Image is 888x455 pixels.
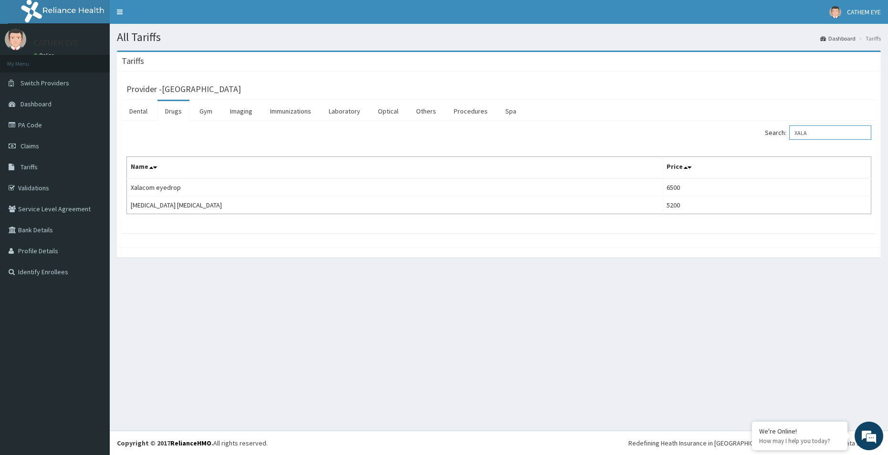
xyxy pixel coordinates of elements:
[33,39,78,47] p: CATHEM EYE
[765,125,871,140] label: Search:
[127,157,663,179] th: Name
[662,196,871,214] td: 5200
[157,5,179,28] div: Minimize live chat window
[662,157,871,179] th: Price
[110,431,888,455] footer: All rights reserved.
[33,52,56,59] a: Online
[126,85,241,93] h3: Provider - [GEOGRAPHIC_DATA]
[122,101,155,121] a: Dental
[829,6,841,18] img: User Image
[759,437,840,445] p: How may I help you today?
[18,48,39,72] img: d_794563401_company_1708531726252_794563401
[222,101,260,121] a: Imaging
[170,439,211,447] a: RelianceHMO
[21,142,39,150] span: Claims
[847,8,881,16] span: CATHEM EYE
[50,53,160,66] div: Chat with us now
[446,101,495,121] a: Procedures
[262,101,319,121] a: Immunizations
[759,427,840,435] div: We're Online!
[157,101,189,121] a: Drugs
[408,101,444,121] a: Others
[820,34,856,42] a: Dashboard
[55,120,132,217] span: We're online!
[662,178,871,196] td: 6500
[21,100,52,108] span: Dashboard
[127,196,663,214] td: [MEDICAL_DATA] [MEDICAL_DATA]
[21,163,38,171] span: Tariffs
[192,101,220,121] a: Gym
[117,439,213,447] strong: Copyright © 2017 .
[5,260,182,294] textarea: Type your message and hit 'Enter'
[127,178,663,196] td: Xalacom eyedrop
[370,101,406,121] a: Optical
[117,31,881,43] h1: All Tariffs
[5,29,26,50] img: User Image
[789,125,871,140] input: Search:
[628,438,881,448] div: Redefining Heath Insurance in [GEOGRAPHIC_DATA] using Telemedicine and Data Science!
[21,79,69,87] span: Switch Providers
[857,34,881,42] li: Tariffs
[498,101,524,121] a: Spa
[321,101,368,121] a: Laboratory
[122,57,144,65] h3: Tariffs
